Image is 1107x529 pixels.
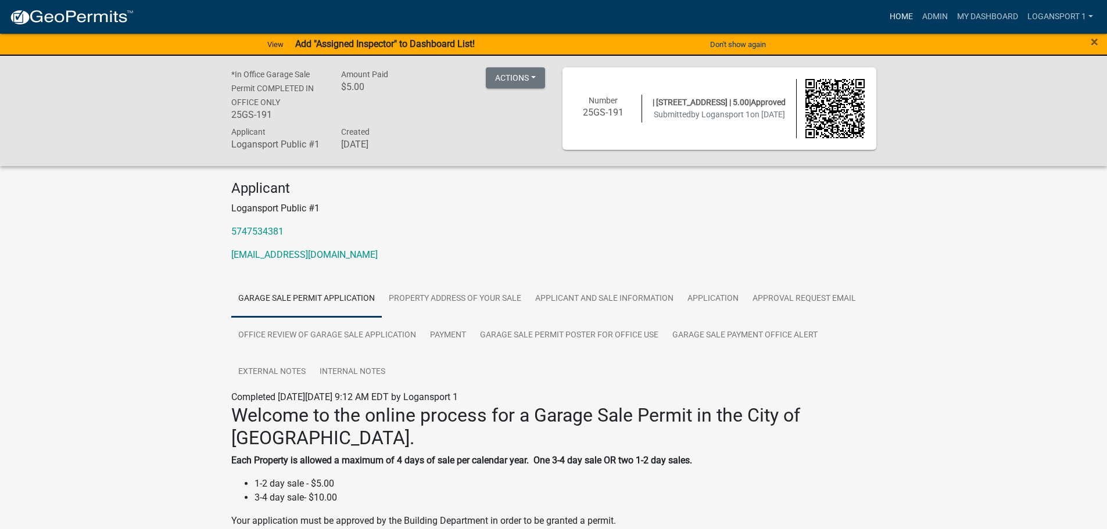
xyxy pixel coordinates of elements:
[255,491,876,505] li: 3-4 day sale- $10.00
[805,79,865,138] img: QR code
[231,280,382,318] a: Garage Sale Permit Application
[231,139,324,150] h6: Logansport Public #1
[746,280,863,318] a: Approval Request Email
[473,317,665,354] a: Garage Sale Permit Poster for Office Use
[885,6,918,28] a: Home
[341,70,388,79] span: Amount Paid
[382,280,528,318] a: PROPERTY ADDRESS OF YOUR SALE
[341,81,434,92] h6: $5.00
[341,139,434,150] h6: [DATE]
[231,391,458,402] span: Completed [DATE][DATE] 9:12 AM EDT by Logansport 1
[528,280,680,318] a: Applicant and Sale Information
[231,354,313,391] a: External Notes
[231,249,378,260] a: [EMAIL_ADDRESS][DOMAIN_NAME]
[1091,35,1098,49] button: Close
[231,127,266,136] span: Applicant
[691,110,750,119] span: by Logansport 1
[231,109,324,120] h6: 25GS-191
[231,226,284,237] a: 5747534381
[231,317,423,354] a: Office Review of Garage Sale Application
[255,477,876,491] li: 1-2 day sale - $5.00
[263,35,288,54] a: View
[918,6,952,28] a: Admin
[231,455,692,466] strong: Each Property is allowed a maximum of 4 days of sale per calendar year. One 3-4 day sale OR two 1...
[653,98,786,107] span: | [STREET_ADDRESS] | 5.00|Approved
[486,67,545,88] button: Actions
[574,107,633,118] h6: 25GS-191
[952,6,1023,28] a: My Dashboard
[1091,34,1098,50] span: ×
[341,127,370,136] span: Created
[705,35,771,54] button: Don't show again
[1023,6,1098,28] a: Logansport 1
[295,38,475,49] strong: Add "Assigned Inspector" to Dashboard List!
[680,280,746,318] a: Application
[313,354,392,391] a: Internal Notes
[231,201,876,215] p: Logansport Public #1
[589,96,618,105] span: Number
[231,70,314,107] span: *In Office Garage Sale Permit COMPLETED IN OFFICE ONLY
[423,317,473,354] a: Payment
[231,404,876,449] h2: Welcome to the online process for a Garage Sale Permit in the City of [GEOGRAPHIC_DATA].
[665,317,825,354] a: Garage Sale Payment Office Alert
[654,110,785,119] span: Submitted on [DATE]
[231,180,876,197] h4: Applicant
